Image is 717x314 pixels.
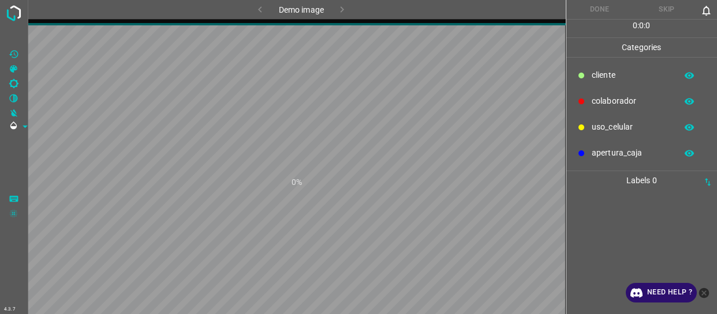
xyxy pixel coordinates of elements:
[639,20,644,32] p: 0
[633,20,637,32] p: 0
[1,305,18,314] div: 4.3.7
[645,20,650,32] p: 0
[697,283,711,302] button: close-help
[592,69,671,81] p: ​​cliente
[570,171,714,190] p: Labels 0
[279,3,324,19] h6: Demo image
[633,20,651,37] div: : :
[592,147,671,159] p: apertura_caja
[292,176,302,188] h1: 0%
[626,283,697,302] a: Need Help ?
[3,3,24,24] img: logo
[592,95,671,107] p: colaborador
[592,121,671,133] p: uso_celular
